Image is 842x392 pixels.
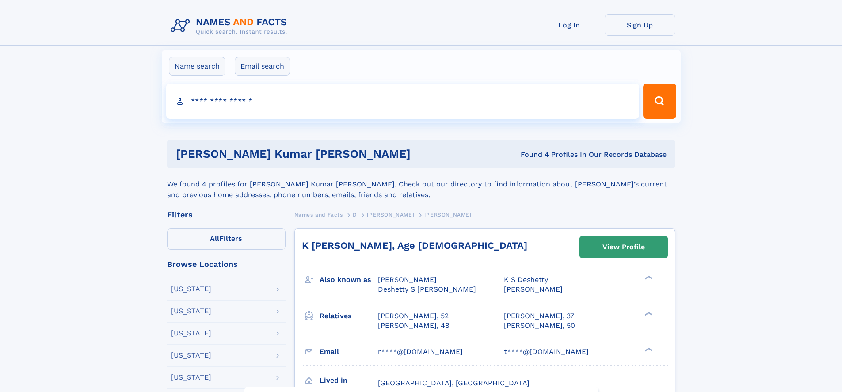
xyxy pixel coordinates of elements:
[643,84,676,119] button: Search Button
[167,260,286,268] div: Browse Locations
[378,275,437,284] span: [PERSON_NAME]
[504,321,575,331] a: [PERSON_NAME], 50
[167,168,675,200] div: We found 4 profiles for [PERSON_NAME] Kumar [PERSON_NAME]. Check out our directory to find inform...
[294,209,343,220] a: Names and Facts
[378,379,530,387] span: [GEOGRAPHIC_DATA], [GEOGRAPHIC_DATA]
[353,212,357,218] span: D
[210,234,219,243] span: All
[504,285,563,293] span: [PERSON_NAME]
[353,209,357,220] a: D
[176,148,466,160] h1: [PERSON_NAME] Kumar [PERSON_NAME]
[580,236,667,258] a: View Profile
[167,211,286,219] div: Filters
[504,311,574,321] a: [PERSON_NAME], 37
[171,308,211,315] div: [US_STATE]
[367,212,414,218] span: [PERSON_NAME]
[602,237,645,257] div: View Profile
[378,285,476,293] span: Deshetty S [PERSON_NAME]
[167,228,286,250] label: Filters
[424,212,472,218] span: [PERSON_NAME]
[171,330,211,337] div: [US_STATE]
[171,352,211,359] div: [US_STATE]
[320,344,378,359] h3: Email
[171,285,211,293] div: [US_STATE]
[643,275,653,281] div: ❯
[643,311,653,316] div: ❯
[534,14,605,36] a: Log In
[465,150,667,160] div: Found 4 Profiles In Our Records Database
[378,321,450,331] a: [PERSON_NAME], 48
[235,57,290,76] label: Email search
[643,346,653,352] div: ❯
[320,308,378,323] h3: Relatives
[320,272,378,287] h3: Also known as
[320,373,378,388] h3: Lived in
[169,57,225,76] label: Name search
[166,84,640,119] input: search input
[302,240,527,251] a: K [PERSON_NAME], Age [DEMOGRAPHIC_DATA]
[504,275,548,284] span: K S Deshetty
[367,209,414,220] a: [PERSON_NAME]
[378,311,449,321] a: [PERSON_NAME], 52
[167,14,294,38] img: Logo Names and Facts
[605,14,675,36] a: Sign Up
[171,374,211,381] div: [US_STATE]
